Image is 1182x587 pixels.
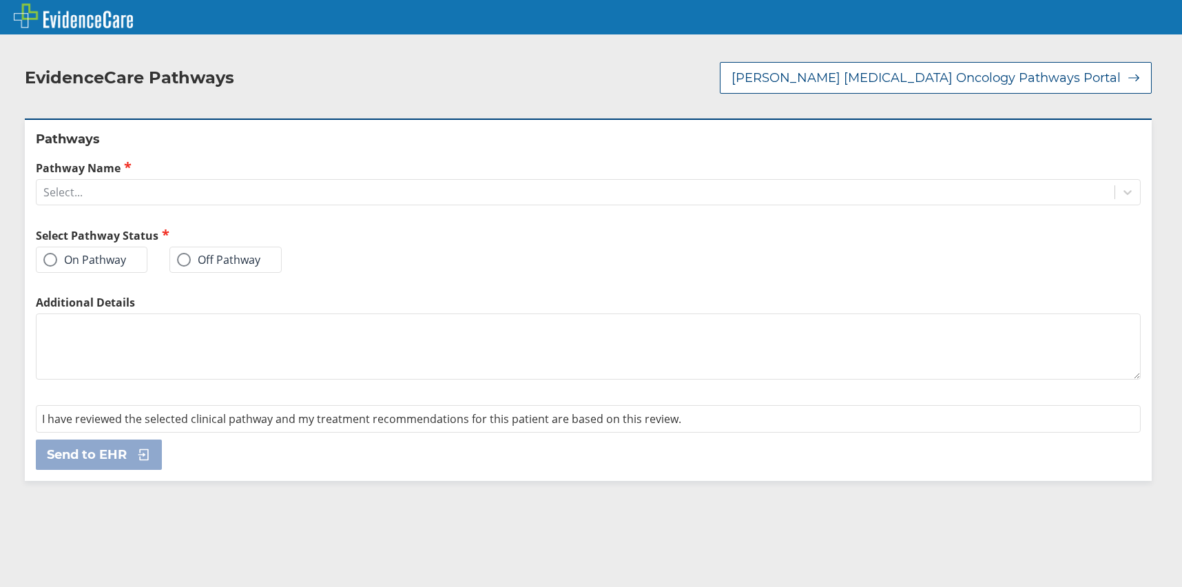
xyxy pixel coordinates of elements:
span: [PERSON_NAME] [MEDICAL_DATA] Oncology Pathways Portal [732,70,1121,86]
button: Send to EHR [36,440,162,470]
img: EvidenceCare [14,3,133,28]
div: Select... [43,185,83,200]
label: On Pathway [43,253,126,267]
label: Pathway Name [36,160,1141,176]
h2: Select Pathway Status [36,227,583,243]
label: Additional Details [36,295,1141,310]
label: Off Pathway [177,253,260,267]
h2: EvidenceCare Pathways [25,68,234,88]
button: [PERSON_NAME] [MEDICAL_DATA] Oncology Pathways Portal [720,62,1152,94]
span: I have reviewed the selected clinical pathway and my treatment recommendations for this patient a... [42,411,681,426]
h2: Pathways [36,131,1141,147]
span: Send to EHR [47,446,127,463]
